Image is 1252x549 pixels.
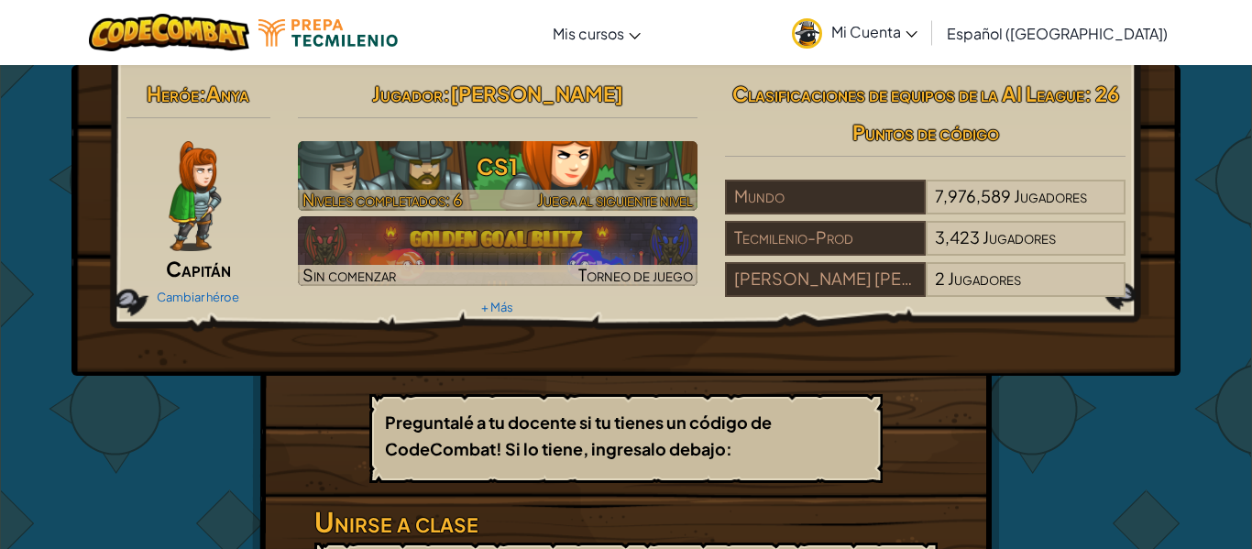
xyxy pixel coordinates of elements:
img: avatar [792,18,822,49]
span: 2 [935,268,945,289]
span: Sin comenzar [302,264,396,285]
span: Jugador [372,81,443,106]
h3: Unirse a clase [314,501,938,543]
span: Clasificaciones de equipos de la AI League [732,81,1084,106]
h3: CS1 [298,146,698,187]
span: : [199,81,206,106]
span: Torneo de juego [578,264,693,285]
a: Español ([GEOGRAPHIC_DATA]) [938,8,1177,58]
img: captain-pose.png [169,141,221,251]
span: Juega al siguiente nivel [537,189,693,210]
a: Sin comenzarTorneo de juego [298,216,698,286]
b: Preguntalé a tu docente si tu tienes un código de CodeCombat! Si lo tiene, ingresalo debajo: [385,412,772,459]
span: Jugadores [1014,185,1087,206]
span: [PERSON_NAME] [450,81,623,106]
span: : [443,81,450,106]
a: + Más [481,300,513,314]
a: Tecmilenio-Prod3,423Jugadores [725,238,1126,259]
a: Cambiar héroe [157,290,239,304]
img: CS1 [298,141,698,211]
a: Mi Cuenta [783,4,927,61]
span: Mi Cuenta [831,22,917,41]
div: Tecmilenio-Prod [725,221,925,256]
span: 3,423 [935,226,980,247]
span: 7,976,589 [935,185,1011,206]
span: Capitán [166,256,231,281]
span: Mis cursos [553,24,624,43]
a: Mundo7,976,589Jugadores [725,197,1126,218]
span: Jugadores [983,226,1056,247]
span: Jugadores [948,268,1021,289]
img: CodeCombat logo [89,14,249,51]
span: : 26 Puntos de código [852,81,1119,145]
img: Tecmilenio logo [258,19,398,47]
img: Golden Goal [298,216,698,286]
span: Heróe [147,81,199,106]
a: Mis cursos [544,8,650,58]
div: [PERSON_NAME] [PERSON_NAME] [725,262,925,297]
a: [PERSON_NAME] [PERSON_NAME]2Jugadores [725,280,1126,301]
span: Anya [206,81,249,106]
a: Juega al siguiente nivel [298,141,698,211]
span: Niveles completados: 6 [302,189,463,210]
div: Mundo [725,180,925,214]
span: Español ([GEOGRAPHIC_DATA]) [947,24,1168,43]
